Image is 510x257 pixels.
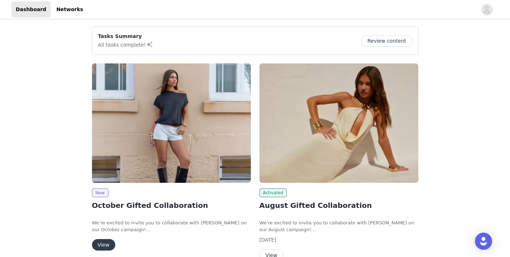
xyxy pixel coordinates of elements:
h2: August Gifted Collaboration [259,200,418,211]
h2: October Gifted Collaboration [92,200,251,211]
p: All tasks complete! [98,40,153,49]
button: View [92,239,115,251]
a: Networks [52,1,87,18]
img: Peppermayo AUS [92,63,251,183]
a: Dashboard [11,1,50,18]
p: We’re excited to invite you to collaborate with [PERSON_NAME] on our August campaign! [259,219,418,233]
span: [DATE] [259,237,276,243]
p: Tasks Summary [98,33,153,40]
a: View [92,242,115,248]
div: avatar [484,4,490,15]
span: New [92,189,108,197]
img: Peppermayo AUS [259,63,418,183]
span: Activated [259,189,287,197]
div: Open Intercom Messenger [475,233,492,250]
p: We’re excited to invite you to collaborate with [PERSON_NAME] on our October campaign! [92,219,251,233]
button: Review content [361,35,412,47]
